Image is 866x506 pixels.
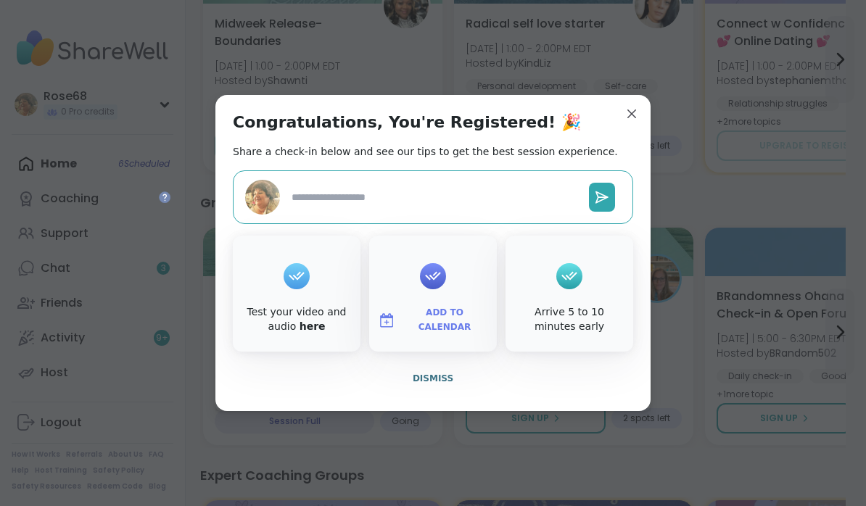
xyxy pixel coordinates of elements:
button: Dismiss [233,363,633,394]
img: ShareWell Logomark [378,312,395,329]
div: Test your video and audio [236,305,358,333]
span: Add to Calendar [401,306,488,334]
span: Dismiss [413,373,453,383]
iframe: Spotlight [159,191,170,203]
h1: Congratulations, You're Registered! 🎉 [233,112,581,133]
h2: Share a check-in below and see our tips to get the best session experience. [233,144,618,159]
button: Add to Calendar [372,305,494,336]
div: Arrive 5 to 10 minutes early [508,305,630,333]
img: Rose68 [245,180,280,215]
a: here [300,320,326,332]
